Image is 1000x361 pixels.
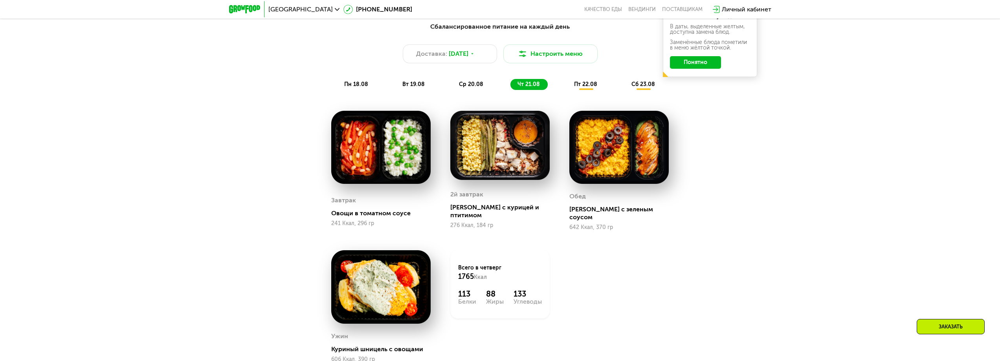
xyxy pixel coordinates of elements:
[331,194,356,206] div: Завтрак
[584,6,622,13] a: Качество еды
[514,299,542,305] div: Углеводы
[416,49,447,59] span: Доставка:
[402,81,425,88] span: вт 19.08
[268,6,333,13] span: [GEOGRAPHIC_DATA]
[331,220,431,227] div: 241 Ккал, 296 гр
[459,81,483,88] span: ср 20.08
[514,289,542,299] div: 133
[450,189,483,200] div: 2й завтрак
[458,264,542,281] div: Всего в четверг
[474,274,487,280] span: Ккал
[917,319,985,334] div: Заказать
[569,205,675,221] div: [PERSON_NAME] с зеленым соусом
[449,49,468,59] span: [DATE]
[268,22,733,32] div: Сбалансированное питание на каждый день
[331,330,348,342] div: Ужин
[670,14,750,19] div: Ваше меню на эту неделю
[628,6,656,13] a: Вендинги
[722,5,771,14] div: Личный кабинет
[458,289,476,299] div: 113
[450,203,556,219] div: [PERSON_NAME] с курицей и птитимом
[450,222,550,229] div: 276 Ккал, 184 гр
[331,209,437,217] div: Овощи в томатном соусе
[517,81,540,88] span: чт 21.08
[631,81,655,88] span: сб 23.08
[343,5,412,14] a: [PHONE_NUMBER]
[670,24,750,35] div: В даты, выделенные желтым, доступна замена блюд.
[344,81,368,88] span: пн 18.08
[670,56,721,69] button: Понятно
[574,81,597,88] span: пт 22.08
[662,6,703,13] div: поставщикам
[569,224,669,231] div: 642 Ккал, 370 гр
[458,272,474,281] span: 1765
[486,289,504,299] div: 88
[670,40,750,51] div: Заменённые блюда пометили в меню жёлтой точкой.
[486,299,504,305] div: Жиры
[569,191,586,202] div: Обед
[503,44,598,63] button: Настроить меню
[458,299,476,305] div: Белки
[331,345,437,353] div: Куриный шницель с овощами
